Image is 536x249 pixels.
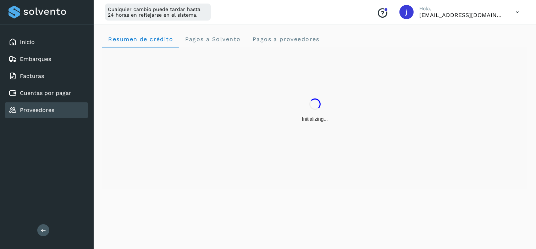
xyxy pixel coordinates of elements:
p: Hola, [419,6,504,12]
a: Inicio [20,39,35,45]
a: Embarques [20,56,51,62]
a: Proveedores [20,107,54,113]
p: jchavira@viako.com.mx [419,12,504,18]
span: Pagos a Solvento [184,36,241,43]
div: Proveedores [5,102,88,118]
div: Inicio [5,34,88,50]
span: Pagos a proveedores [252,36,320,43]
div: Embarques [5,51,88,67]
a: Cuentas por pagar [20,90,71,96]
span: Resumen de crédito [108,36,173,43]
div: Facturas [5,68,88,84]
div: Cualquier cambio puede tardar hasta 24 horas en reflejarse en el sistema. [105,4,211,21]
div: Cuentas por pagar [5,85,88,101]
a: Facturas [20,73,44,79]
